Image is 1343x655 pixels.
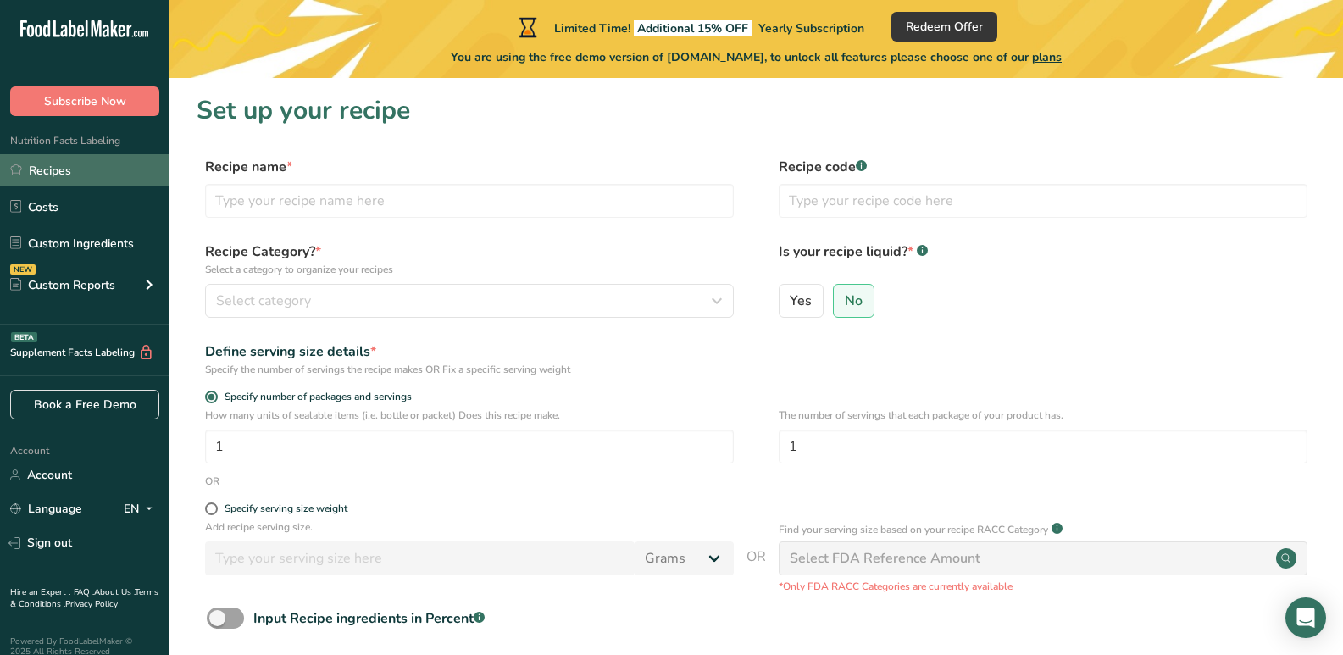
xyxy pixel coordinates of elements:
span: Yes [790,292,812,309]
div: Specify the number of servings the recipe makes OR Fix a specific serving weight [205,362,734,377]
div: EN [124,499,159,519]
a: About Us . [94,586,135,598]
label: Recipe name [205,157,734,177]
span: Redeem Offer [906,18,983,36]
span: Select category [216,291,311,311]
label: Is your recipe liquid? [779,241,1307,277]
span: Subscribe Now [44,92,126,110]
a: Book a Free Demo [10,390,159,419]
span: plans [1032,49,1062,65]
div: OR [205,474,219,489]
div: Select FDA Reference Amount [790,548,980,569]
a: FAQ . [74,586,94,598]
div: Custom Reports [10,276,115,294]
div: Specify serving size weight [225,502,347,515]
p: The number of servings that each package of your product has. [779,408,1307,423]
span: Yearly Subscription [758,20,864,36]
p: How many units of sealable items (i.e. bottle or packet) Does this recipe make. [205,408,734,423]
a: Hire an Expert . [10,586,70,598]
div: Define serving size details [205,341,734,362]
input: Type your recipe name here [205,184,734,218]
span: OR [746,547,766,594]
p: Select a category to organize your recipes [205,262,734,277]
p: Add recipe serving size. [205,519,734,535]
h1: Set up your recipe [197,92,1316,130]
input: Type your serving size here [205,541,635,575]
label: Recipe Category? [205,241,734,277]
a: Terms & Conditions . [10,586,158,610]
div: Input Recipe ingredients in Percent [253,608,485,629]
button: Subscribe Now [10,86,159,116]
p: *Only FDA RACC Categories are currently available [779,579,1307,594]
p: Find your serving size based on your recipe RACC Category [779,522,1048,537]
div: NEW [10,264,36,275]
span: Additional 15% OFF [634,20,752,36]
span: No [845,292,863,309]
button: Select category [205,284,734,318]
a: Language [10,494,82,524]
input: Type your recipe code here [779,184,1307,218]
a: Privacy Policy [65,598,118,610]
div: Open Intercom Messenger [1285,597,1326,638]
span: Specify number of packages and servings [218,391,412,403]
label: Recipe code [779,157,1307,177]
div: Limited Time! [515,17,864,37]
div: BETA [11,332,37,342]
button: Redeem Offer [891,12,997,42]
span: You are using the free demo version of [DOMAIN_NAME], to unlock all features please choose one of... [451,48,1062,66]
